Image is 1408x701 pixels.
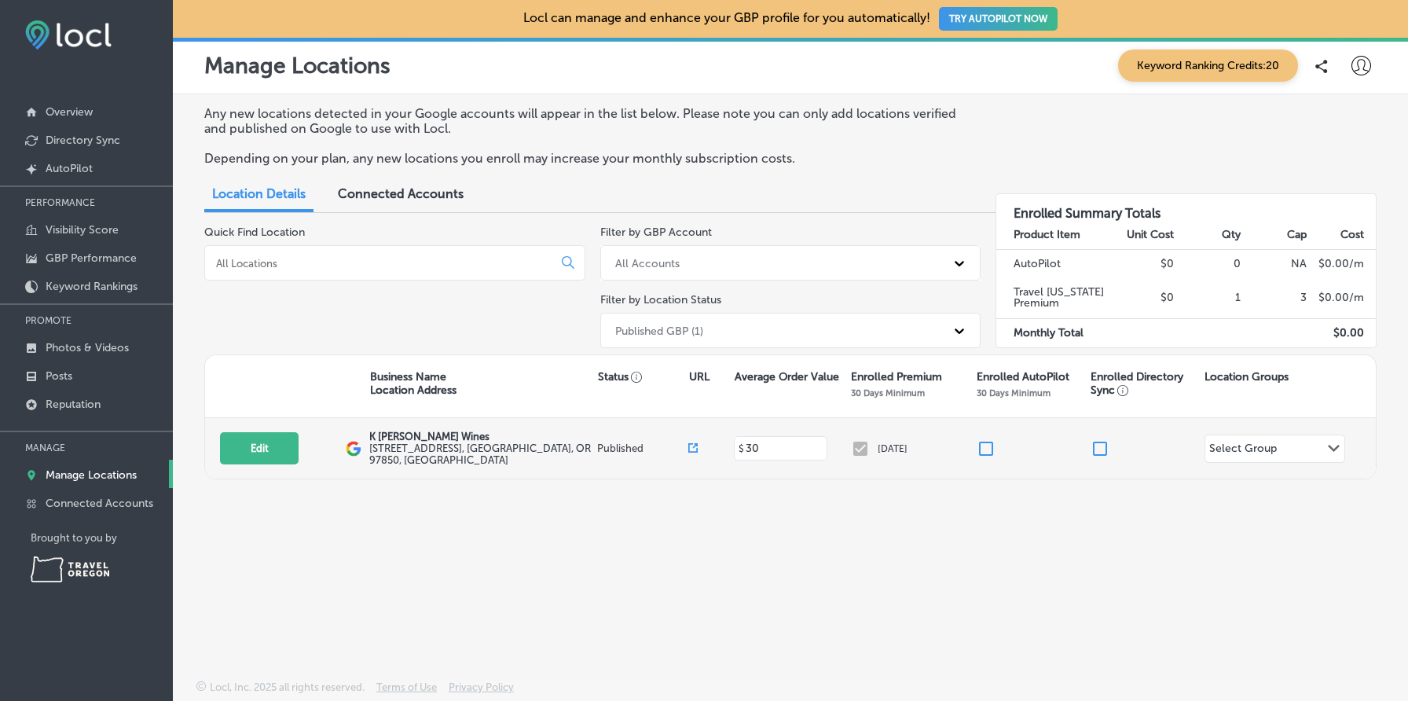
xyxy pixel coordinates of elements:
p: Photos & Videos [46,341,129,354]
img: fda3e92497d09a02dc62c9cd864e3231.png [25,20,112,50]
p: AutoPilot [46,162,93,175]
p: 30 Days Minimum [977,387,1050,398]
p: Reputation [46,398,101,411]
p: Directory Sync [46,134,120,147]
th: Qty [1175,221,1241,250]
td: NA [1241,249,1308,278]
a: Terms of Use [376,681,437,701]
p: Average Order Value [735,370,839,384]
p: Connected Accounts [46,497,153,510]
p: Posts [46,369,72,383]
p: Enrolled AutoPilot [977,370,1069,384]
td: $0 [1108,278,1175,318]
th: Unit Cost [1108,221,1175,250]
label: Quick Find Location [204,226,305,239]
button: Edit [220,432,299,464]
td: 3 [1241,278,1308,318]
p: Locl, Inc. 2025 all rights reserved. [210,681,365,693]
a: Privacy Policy [449,681,514,701]
p: [DATE] [878,443,907,454]
img: logo [346,441,361,457]
td: $ 0.00 /m [1307,278,1376,318]
p: Manage Locations [46,468,137,482]
td: $0 [1108,249,1175,278]
td: 0 [1175,249,1241,278]
div: All Accounts [615,256,680,270]
td: $ 0.00 /m [1307,249,1376,278]
p: 30 Days Minimum [851,387,925,398]
p: Location Groups [1204,370,1289,384]
th: Cost [1307,221,1376,250]
p: Enrolled Directory Sync [1091,370,1197,397]
span: Location Details [212,186,306,201]
h3: Enrolled Summary Totals [996,194,1376,221]
label: Filter by Location Status [600,293,721,306]
button: TRY AUTOPILOT NOW [939,7,1058,31]
div: Published GBP (1) [615,324,703,337]
input: All Locations [214,256,549,270]
td: $ 0.00 [1307,318,1376,347]
td: AutoPilot [996,249,1108,278]
p: Business Name Location Address [370,370,456,397]
div: Select Group [1209,442,1277,460]
p: K [PERSON_NAME] Wines [369,431,593,442]
p: Published [597,442,688,454]
td: 1 [1175,278,1241,318]
p: Manage Locations [204,53,390,79]
p: Any new locations detected in your Google accounts will appear in the list below. Please note you... [204,106,966,136]
label: [STREET_ADDRESS] , [GEOGRAPHIC_DATA], OR 97850, [GEOGRAPHIC_DATA] [369,442,593,466]
label: Filter by GBP Account [600,226,712,239]
th: Cap [1241,221,1308,250]
p: GBP Performance [46,251,137,265]
p: Keyword Rankings [46,280,137,293]
span: Keyword Ranking Credits: 20 [1118,50,1298,82]
strong: Product Item [1014,228,1080,241]
p: Overview [46,105,93,119]
p: Depending on your plan, any new locations you enroll may increase your monthly subscription costs. [204,151,966,166]
p: Visibility Score [46,223,119,237]
p: Brought to you by [31,532,173,544]
p: Status [598,370,689,384]
img: Travel Oregon [31,556,109,582]
p: Enrolled Premium [851,370,942,384]
td: Monthly Total [996,318,1108,347]
p: $ [739,443,744,454]
td: Travel [US_STATE] Premium [996,278,1108,318]
span: Connected Accounts [338,186,464,201]
p: URL [689,370,709,384]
